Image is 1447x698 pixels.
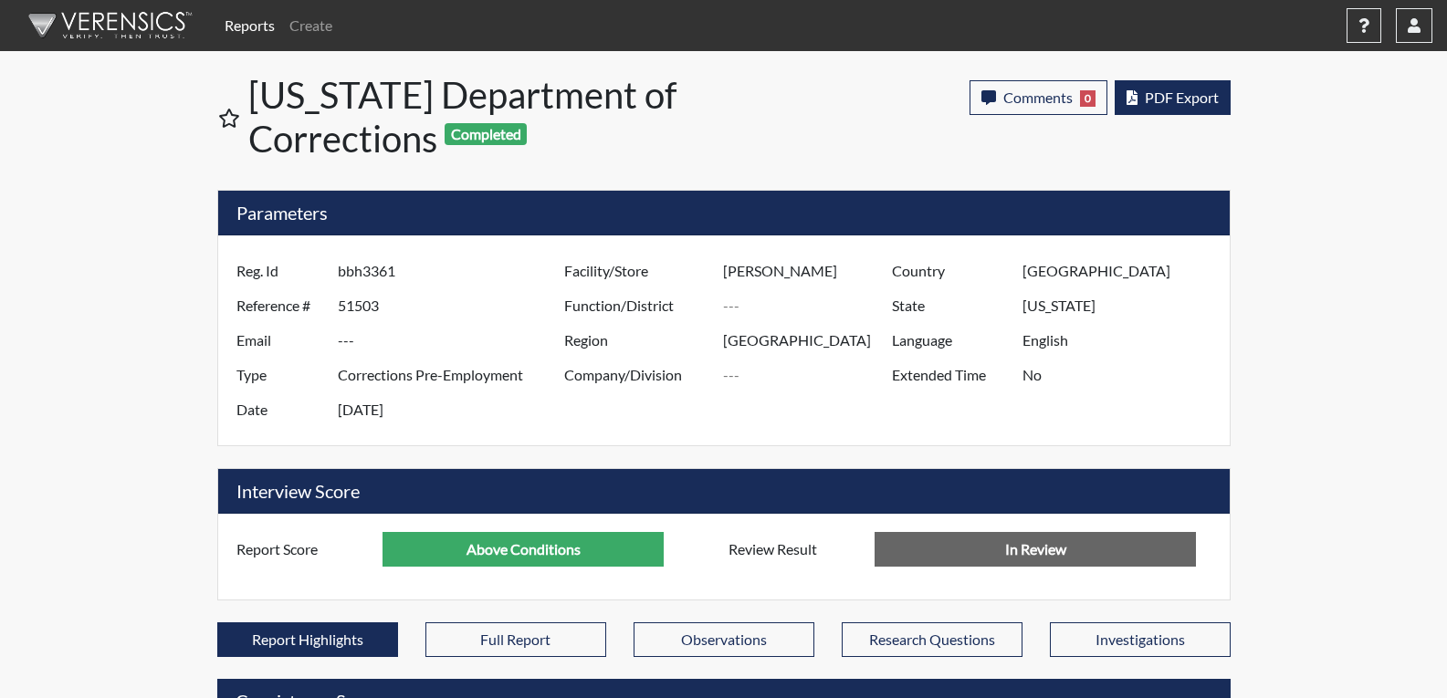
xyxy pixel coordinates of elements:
span: 0 [1080,90,1096,107]
label: Type [223,358,338,392]
input: --- [338,254,569,288]
span: Completed [445,123,527,145]
label: Company/Division [550,358,724,392]
a: Create [282,7,340,44]
input: --- [723,323,897,358]
button: PDF Export [1115,80,1231,115]
button: Investigations [1050,622,1231,657]
input: --- [723,288,897,323]
input: --- [1022,288,1224,323]
input: --- [338,288,569,323]
span: Comments [1003,89,1073,106]
label: Region [550,323,724,358]
button: Research Questions [842,622,1022,657]
input: No Decision [875,532,1196,567]
label: Review Result [715,532,876,567]
button: Comments0 [970,80,1107,115]
label: Facility/Store [550,254,724,288]
label: Reg. Id [223,254,338,288]
button: Report Highlights [217,622,398,657]
label: Function/District [550,288,724,323]
input: --- [338,323,569,358]
label: Language [878,323,1022,358]
input: --- [723,358,897,392]
input: --- [338,358,569,392]
h5: Parameters [218,191,1230,235]
label: State [878,288,1022,323]
button: Observations [634,622,814,657]
h5: Interview Score [218,469,1230,514]
label: Reference # [223,288,338,323]
label: Country [878,254,1022,288]
input: --- [1022,323,1224,358]
a: Reports [217,7,282,44]
label: Email [223,323,338,358]
label: Date [223,392,338,427]
input: --- [1022,358,1224,392]
label: Extended Time [878,358,1022,392]
label: Report Score [223,532,383,567]
span: PDF Export [1145,89,1219,106]
h1: [US_STATE] Department of Corrections [248,73,726,161]
button: Full Report [425,622,606,657]
input: --- [383,532,664,567]
input: --- [1022,254,1224,288]
input: --- [338,392,569,427]
input: --- [723,254,897,288]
